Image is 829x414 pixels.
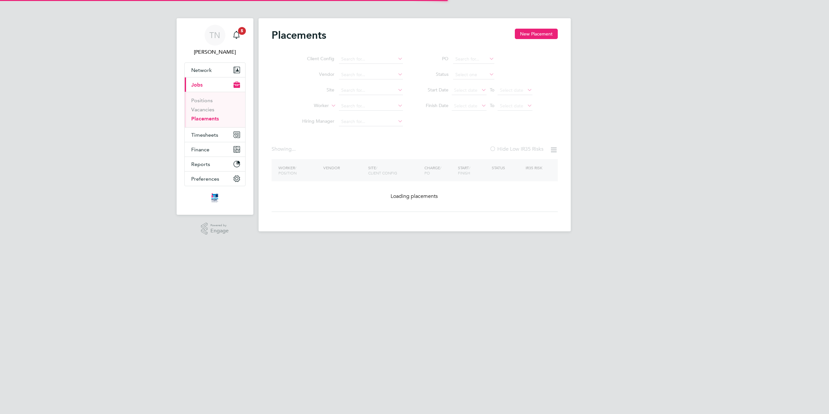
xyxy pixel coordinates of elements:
button: New Placement [515,29,558,39]
span: Engage [210,228,229,234]
a: Placements [191,116,219,122]
span: Powered by [210,223,229,228]
a: Positions [191,97,213,103]
a: Go to home page [184,193,246,203]
a: TN[PERSON_NAME] [184,25,246,56]
label: Hide Low IR35 Risks [489,146,543,152]
span: Timesheets [191,132,218,138]
span: Jobs [191,82,203,88]
img: itsconstruction-logo-retina.png [210,193,219,203]
span: 5 [238,27,246,35]
button: Finance [185,142,245,157]
a: Powered byEngage [201,223,229,235]
span: ... [292,146,296,152]
span: TN [209,31,220,39]
button: Preferences [185,172,245,186]
h2: Placements [272,29,326,42]
nav: Main navigation [177,18,253,215]
button: Reports [185,157,245,171]
div: Showing [272,146,297,153]
a: Vacancies [191,106,214,113]
div: Jobs [185,92,245,127]
span: Tom Newton [184,48,246,56]
span: Preferences [191,176,219,182]
span: Reports [191,161,210,167]
button: Timesheets [185,128,245,142]
span: Finance [191,146,209,153]
span: Network [191,67,212,73]
a: 5 [230,25,243,46]
button: Jobs [185,77,245,92]
button: Network [185,63,245,77]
